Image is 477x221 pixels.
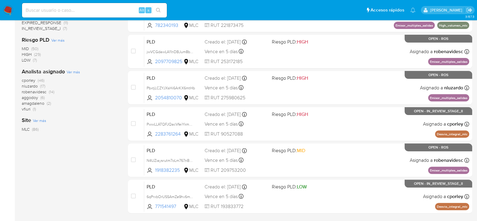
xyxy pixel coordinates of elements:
[466,7,472,13] a: Salir
[410,8,415,13] a: Notificaciones
[148,7,149,13] span: s
[152,6,164,14] button: search-icon
[139,7,144,13] span: Alt
[430,7,464,13] p: pablo.ruidiaz@mercadolibre.com
[22,6,167,14] input: Buscar usuario o caso...
[370,7,404,13] span: Accesos rápidos
[465,14,474,19] span: 3.157.3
